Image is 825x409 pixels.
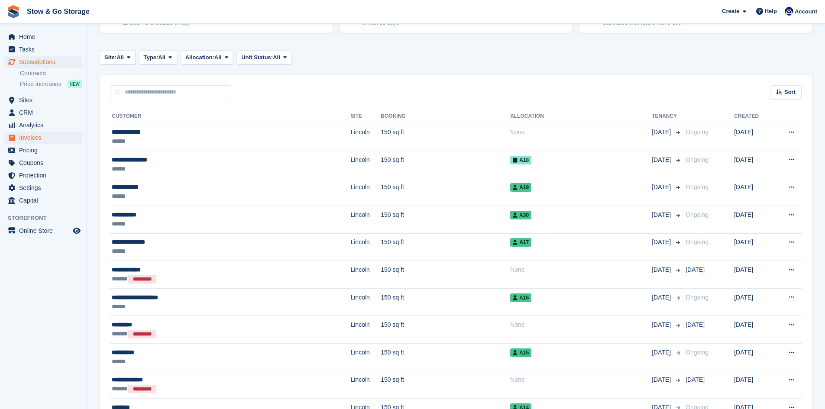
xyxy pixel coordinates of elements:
span: Ongoing [686,156,709,163]
td: Lincoln [350,178,381,206]
td: Lincoln [350,261,381,289]
span: [DATE] [652,265,673,274]
span: [DATE] [652,155,673,164]
span: Capital [19,194,71,206]
a: menu [4,194,82,206]
div: None [510,128,652,137]
a: Price increases NEW [20,79,82,89]
span: A30 [510,211,531,219]
span: Online Store [19,225,71,237]
a: menu [4,119,82,131]
span: All [273,53,280,62]
span: Type: [144,53,159,62]
th: Created [734,109,773,123]
span: Allocation: [185,53,214,62]
span: Subscriptions [19,56,71,68]
th: Customer [110,109,350,123]
span: Storefront [8,214,86,222]
td: 150 sq ft [381,371,510,399]
span: A19 [510,183,531,192]
span: Unit Status: [241,53,273,62]
span: [DATE] [652,320,673,329]
td: 150 sq ft [381,206,510,233]
td: 150 sq ft [381,123,510,151]
span: Sites [19,94,71,106]
th: Booking [381,109,510,123]
span: Pricing [19,144,71,156]
td: Lincoln [350,288,381,316]
td: [DATE] [734,233,773,261]
span: Invoices [19,132,71,144]
div: None [510,320,652,329]
span: Help [765,7,777,16]
td: Lincoln [350,151,381,178]
span: [DATE] [686,376,705,383]
a: menu [4,31,82,43]
td: 150 sq ft [381,261,510,289]
a: menu [4,169,82,181]
div: None [510,375,652,384]
td: 150 sq ft [381,288,510,316]
td: Lincoln [350,233,381,261]
span: [DATE] [652,183,673,192]
td: 150 sq ft [381,316,510,344]
th: Site [350,109,381,123]
td: Lincoln [350,206,381,233]
td: 150 sq ft [381,343,510,371]
td: [DATE] [734,288,773,316]
span: Coupons [19,157,71,169]
th: Tenancy [652,109,682,123]
span: Ongoing [686,294,709,301]
span: Home [19,31,71,43]
td: [DATE] [734,151,773,178]
span: [DATE] [686,321,705,328]
a: menu [4,94,82,106]
td: [DATE] [734,123,773,151]
span: Price increases [20,80,61,88]
button: Allocation: All [181,50,233,64]
div: None [510,265,652,274]
td: Lincoln [350,123,381,151]
span: [DATE] [686,266,705,273]
a: menu [4,225,82,237]
span: Ongoing [686,211,709,218]
button: Unit Status: All [236,50,291,64]
a: menu [4,144,82,156]
span: Sort [784,88,796,97]
span: A16 [510,293,531,302]
td: 150 sq ft [381,233,510,261]
span: Create [722,7,739,16]
td: 150 sq ft [381,151,510,178]
span: Account [795,7,817,16]
td: Lincoln [350,371,381,399]
span: Ongoing [686,184,709,190]
span: [DATE] [652,210,673,219]
span: [DATE] [652,128,673,137]
span: Protection [19,169,71,181]
span: All [116,53,124,62]
img: stora-icon-8386f47178a22dfd0bd8f6a31ec36ba5ce8667c1dd55bd0f319d3a0aa187defe.svg [7,5,20,18]
span: Site: [104,53,116,62]
img: Rob Good-Stephenson [785,7,793,16]
a: Contracts [20,69,82,77]
td: [DATE] [734,261,773,289]
span: [DATE] [652,238,673,247]
span: Settings [19,182,71,194]
span: Ongoing [686,238,709,245]
td: [DATE] [734,316,773,344]
td: Lincoln [350,316,381,344]
span: [DATE] [652,293,673,302]
td: [DATE] [734,206,773,233]
a: menu [4,182,82,194]
a: menu [4,106,82,119]
a: Preview store [71,225,82,236]
span: All [214,53,222,62]
a: menu [4,157,82,169]
span: Tasks [19,43,71,55]
div: NEW [68,80,82,88]
span: All [158,53,165,62]
a: menu [4,56,82,68]
span: A17 [510,238,531,247]
a: menu [4,132,82,144]
span: A18 [510,156,531,164]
